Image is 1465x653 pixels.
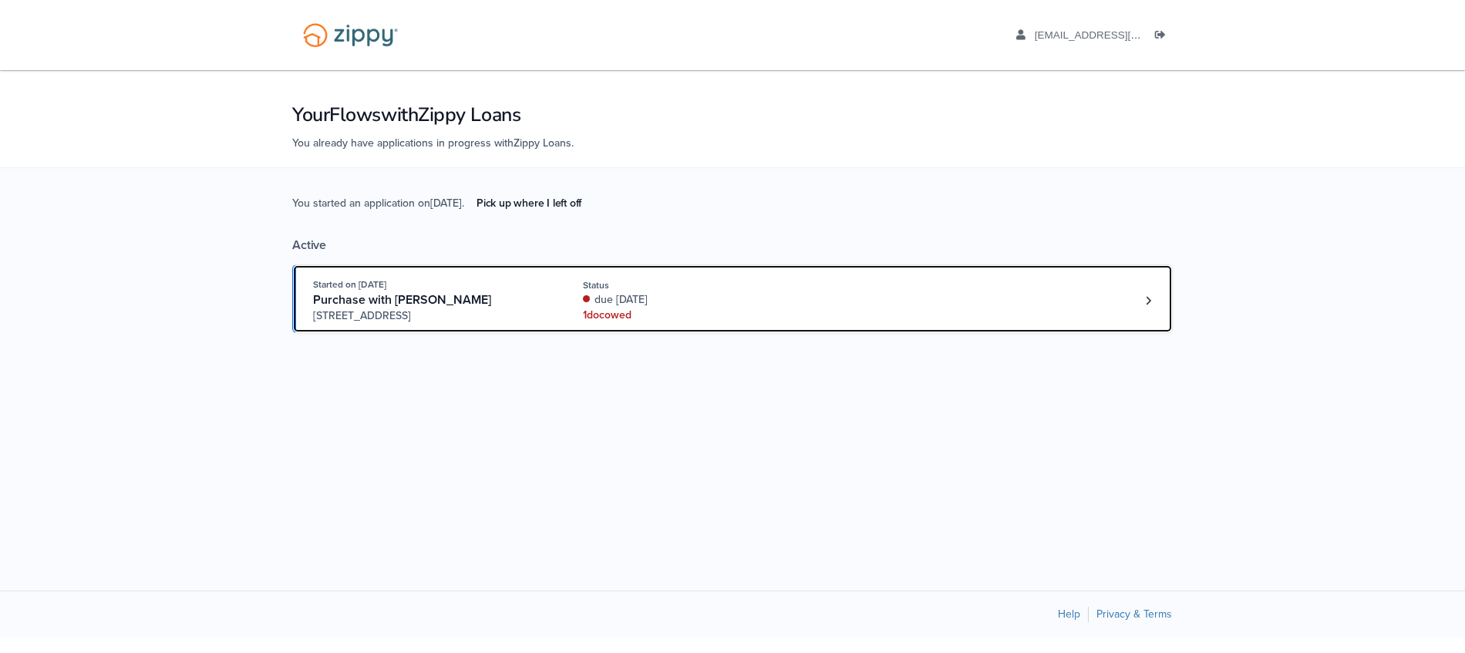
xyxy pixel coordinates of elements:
[1016,29,1211,45] a: edit profile
[293,15,408,55] img: Logo
[583,292,789,308] div: due [DATE]
[292,136,574,150] span: You already have applications in progress with Zippy Loans .
[1096,608,1172,621] a: Privacy & Terms
[1058,608,1080,621] a: Help
[292,264,1173,333] a: Open loan 4226675
[464,190,594,216] a: Pick up where I left off
[313,279,386,290] span: Started on [DATE]
[292,195,594,237] span: You started an application on [DATE] .
[1137,289,1160,312] a: Loan number 4226675
[1035,29,1211,41] span: dfloyd295@frontier.com
[313,292,491,308] span: Purchase with [PERSON_NAME]
[583,278,789,292] div: Status
[1155,29,1172,45] a: Log out
[292,102,1173,128] h1: Your Flows with Zippy Loans
[292,237,1173,253] div: Active
[583,308,789,323] div: 1 doc owed
[313,308,548,324] span: [STREET_ADDRESS]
